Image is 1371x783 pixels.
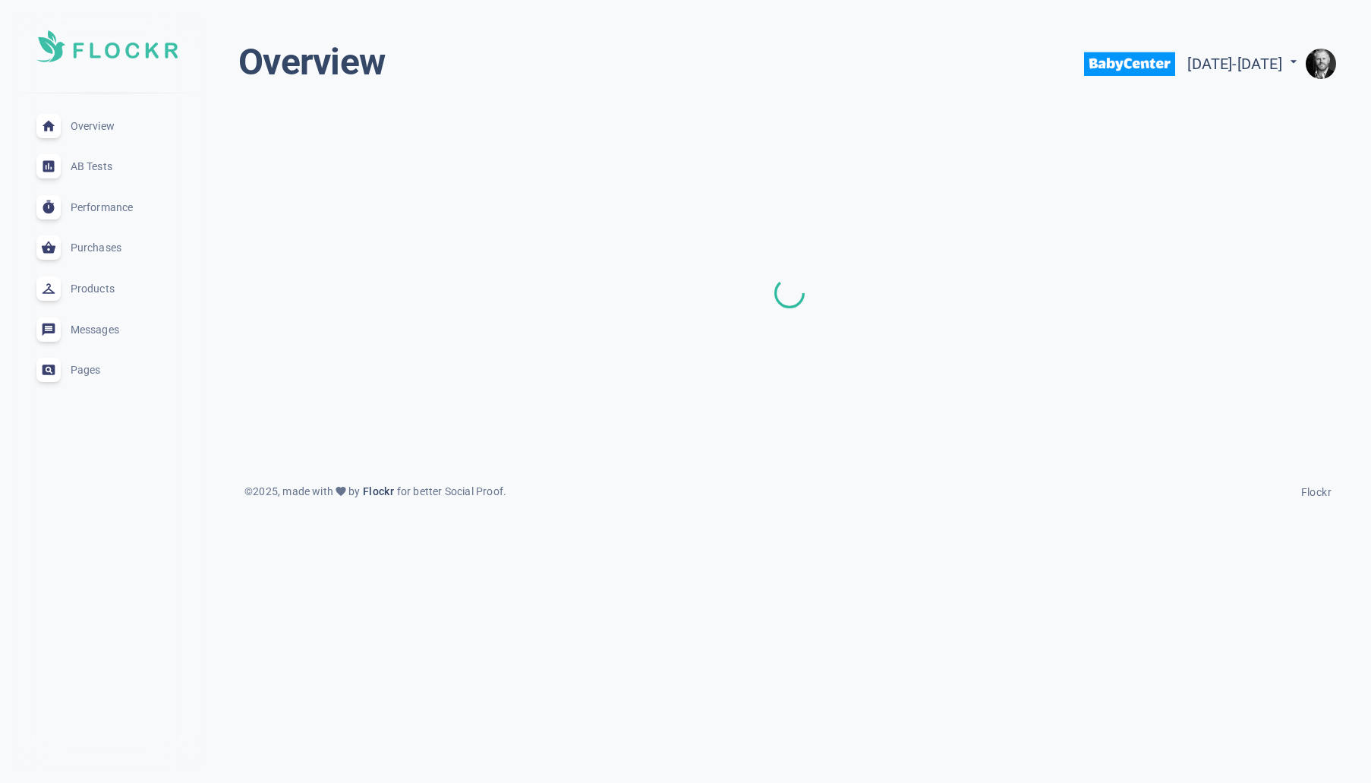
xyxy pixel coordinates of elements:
[12,187,202,228] a: Performance
[12,268,202,309] a: Products
[1084,40,1175,88] img: babycenter
[12,146,202,187] a: AB Tests
[1306,49,1336,79] img: e9922e3fc00dd5316fa4c56e6d75935f
[1301,481,1332,500] a: Flockr
[1187,55,1301,73] span: [DATE] - [DATE]
[12,349,202,390] a: Pages
[238,39,385,85] h1: Overview
[12,228,202,269] a: Purchases
[1301,486,1332,498] span: Flockr
[360,485,396,497] span: Flockr
[235,483,515,500] div: © 2025 , made with by for better Social Proof.
[36,30,178,62] img: Soft UI Logo
[12,309,202,350] a: Messages
[360,483,396,500] a: Flockr
[335,485,347,497] span: favorite
[12,106,202,147] a: Overview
